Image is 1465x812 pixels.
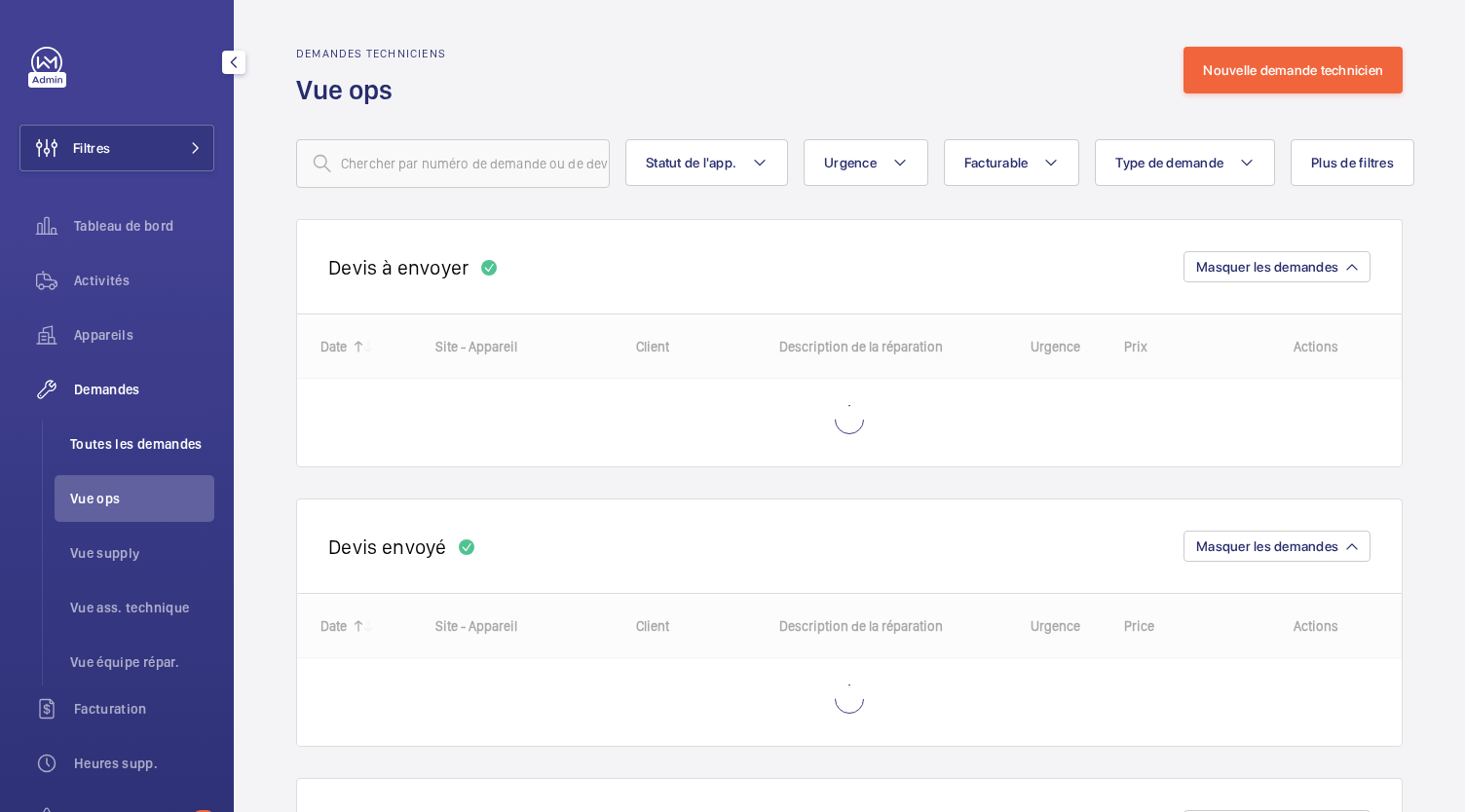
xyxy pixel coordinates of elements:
[74,325,214,345] span: Appareils
[73,138,110,158] span: Filtres
[296,47,446,60] h2: Demandes techniciens
[1196,259,1338,275] span: Masquer les demandes
[1183,251,1371,282] button: Masquer les demandes
[328,255,470,279] h2: Devis à envoyer
[74,216,214,236] span: Tableau de bord
[1183,531,1371,562] button: Masquer les demandes
[74,271,214,290] span: Activités
[74,754,214,773] span: Heures supp.
[74,699,214,719] span: Facturation
[296,72,446,108] h1: Vue ops
[625,139,788,186] button: Statut de l'app.
[964,155,1029,170] span: Facturable
[70,652,214,672] span: Vue équipe répar.
[1291,139,1414,186] button: Plus de filtres
[1095,139,1275,186] button: Type de demande
[328,535,447,559] h2: Devis envoyé
[70,434,214,454] span: Toutes les demandes
[70,489,214,508] span: Vue ops
[70,543,214,563] span: Vue supply
[70,598,214,617] span: Vue ass. technique
[296,139,610,188] input: Chercher par numéro de demande ou de devis
[19,125,214,171] button: Filtres
[1115,155,1223,170] span: Type de demande
[804,139,928,186] button: Urgence
[1196,538,1338,554] span: Masquer les demandes
[1311,155,1394,170] span: Plus de filtres
[646,155,736,170] span: Statut de l'app.
[74,380,214,399] span: Demandes
[1183,47,1403,93] button: Nouvelle demande technicien
[944,139,1080,186] button: Facturable
[824,155,877,170] span: Urgence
